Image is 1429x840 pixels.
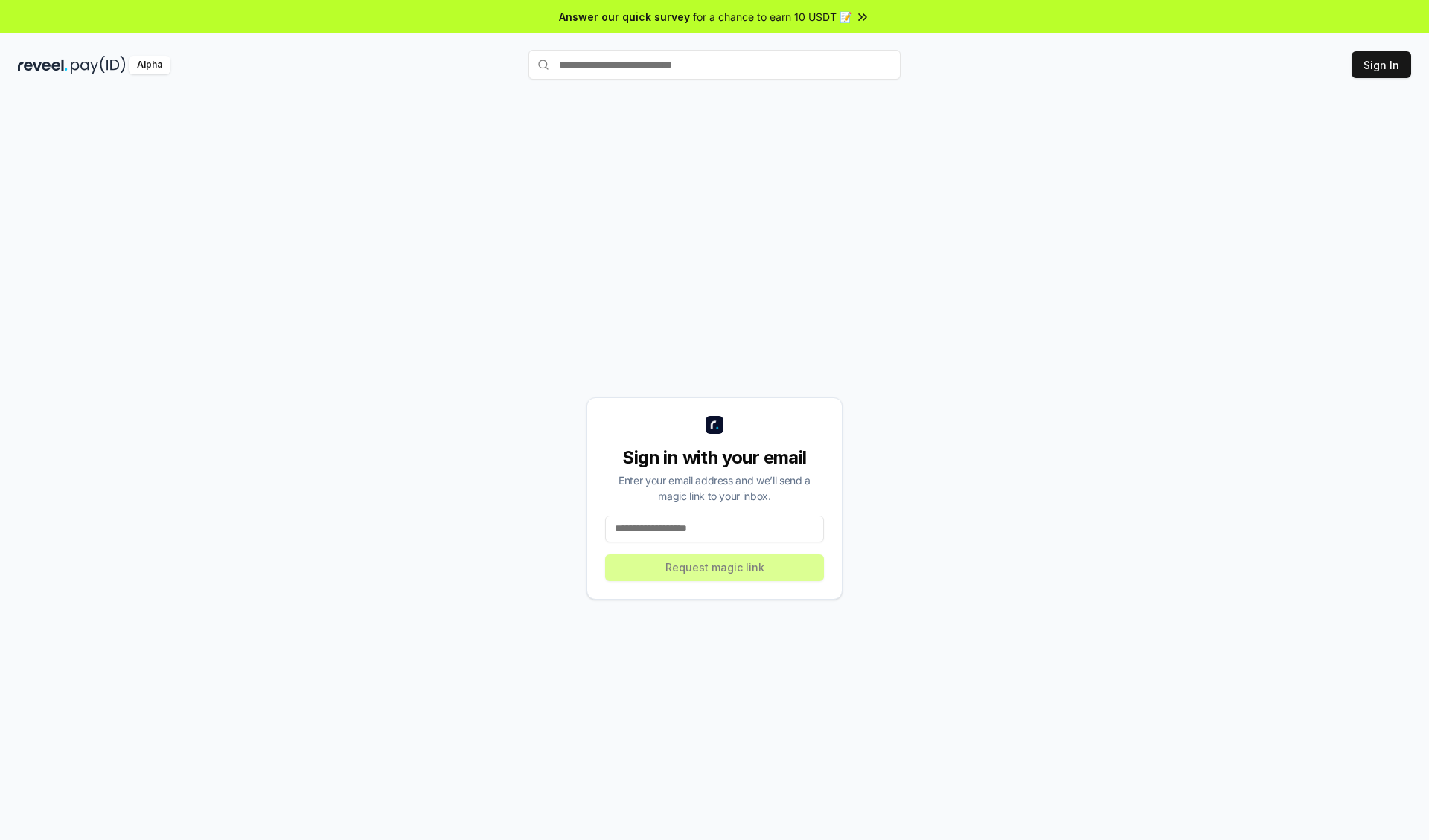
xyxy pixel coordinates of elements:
img: reveel_dark [18,56,68,74]
div: Alpha [129,56,170,74]
img: pay_id [71,56,126,74]
div: Sign in with your email [605,446,824,469]
span: Answer our quick survey [559,9,690,25]
button: Sign In [1352,51,1411,78]
img: logo_small [706,416,723,434]
span: for a chance to earn 10 USDT 📝 [693,9,852,25]
div: Enter your email address and we’ll send a magic link to your inbox. [605,472,824,504]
